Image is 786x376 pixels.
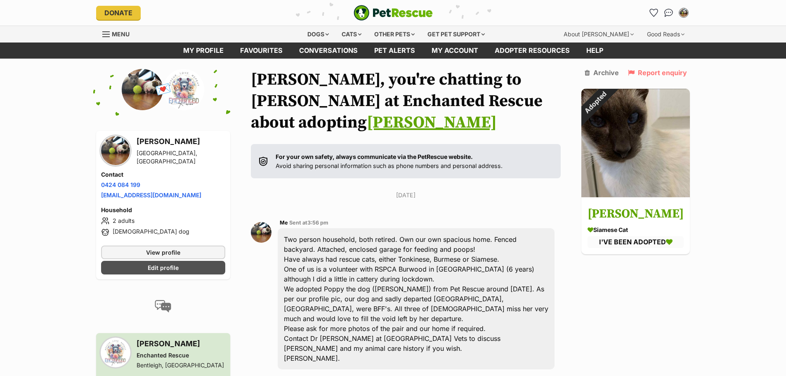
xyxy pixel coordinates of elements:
[664,9,673,17] img: chat-41dd97257d64d25036548639549fe6c8038ab92f7586957e7f3b1b290dea8141.svg
[101,170,226,179] h4: Contact
[101,136,130,165] img: Ian Sprawson profile pic
[581,89,690,197] img: Simon
[585,69,619,76] a: Archive
[422,26,491,43] div: Get pet support
[278,228,555,369] div: Two person household, both retired. Own our own spacious home. Fenced backyard. Attached, enclose...
[112,31,130,38] span: Menu
[137,136,226,147] h3: [PERSON_NAME]
[101,192,201,199] a: [EMAIL_ADDRESS][DOMAIN_NAME]
[588,236,684,248] div: I'VE BEEN ADOPTED
[680,9,688,17] img: Ian Sprawson profile pic
[137,361,224,369] div: Bentleigh, [GEOGRAPHIC_DATA]
[251,191,561,199] p: [DATE]
[101,227,226,237] li: [DEMOGRAPHIC_DATA] dog
[101,338,130,367] img: Enchanted Rescue profile pic
[137,338,224,350] h3: [PERSON_NAME]
[571,78,620,127] div: Adopted
[677,6,690,19] button: My account
[251,69,561,133] h1: [PERSON_NAME], you're chatting to [PERSON_NAME] at Enchanted Rescue about adopting
[578,43,611,59] a: Help
[175,43,232,59] a: My profile
[647,6,661,19] a: Favourites
[354,5,433,21] img: logo-e224e6f780fb5917bec1dbf3a21bbac754714ae5b6737aabdf751b685950b380.svg
[280,220,288,226] span: Me
[155,300,171,312] img: conversation-icon-4a6f8262b818ee0b60e3300018af0b2d0b884aa5de6e9bcb8d3d4eeb1a70a7c4.svg
[366,43,423,59] a: Pet alerts
[628,69,687,76] a: Report enquiry
[558,26,640,43] div: About [PERSON_NAME]
[276,152,503,170] p: Avoid sharing personal information such as phone numbers and personal address.
[662,6,675,19] a: Conversations
[96,6,141,20] a: Donate
[641,26,690,43] div: Good Reads
[102,26,135,41] a: Menu
[354,5,433,21] a: PetRescue
[307,220,328,226] span: 3:56 pm
[289,220,328,226] span: Sent at
[154,80,172,98] span: 💌
[101,216,226,226] li: 2 adults
[137,351,224,359] div: Enchanted Rescue
[148,263,179,272] span: Edit profile
[137,149,226,166] div: [GEOGRAPHIC_DATA], [GEOGRAPHIC_DATA]
[423,43,486,59] a: My account
[251,222,271,243] img: Ian Sprawson profile pic
[486,43,578,59] a: Adopter resources
[101,206,226,214] h4: Household
[101,261,226,274] a: Edit profile
[146,248,180,257] span: View profile
[163,69,204,110] img: Enchanted Rescue profile pic
[336,26,367,43] div: Cats
[588,225,684,234] div: Siamese Cat
[368,26,420,43] div: Other pets
[291,43,366,59] a: conversations
[588,205,684,223] h3: [PERSON_NAME]
[276,153,473,160] strong: For your own safety, always communicate via the PetRescue website.
[101,246,226,259] a: View profile
[581,191,690,199] a: Adopted
[101,181,140,188] a: 0424 084 199
[581,199,690,254] a: [PERSON_NAME] Siamese Cat I'VE BEEN ADOPTED
[367,112,497,133] a: [PERSON_NAME]
[302,26,335,43] div: Dogs
[122,69,163,110] img: Ian Sprawson profile pic
[647,6,690,19] ul: Account quick links
[232,43,291,59] a: Favourites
